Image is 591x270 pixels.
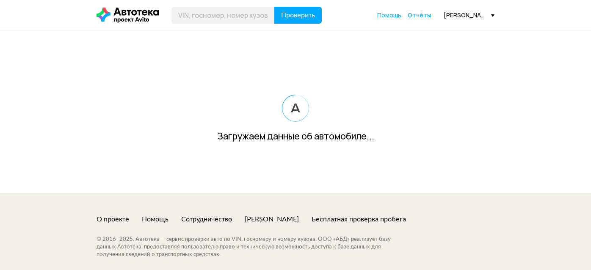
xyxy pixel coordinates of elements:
[181,215,232,224] a: Сотрудничество
[97,215,129,224] a: О проекте
[444,11,494,19] div: [PERSON_NAME][EMAIL_ADDRESS][DOMAIN_NAME]
[97,236,408,259] div: © 2016– 2025 . Автотека — сервис проверки авто по VIN, госномеру и номеру кузова. ООО «АБД» реали...
[142,215,168,224] a: Помощь
[281,12,315,19] span: Проверить
[377,11,401,19] a: Помощь
[312,215,406,224] a: Бесплатная проверка пробега
[245,215,299,224] a: [PERSON_NAME]
[171,7,275,24] input: VIN, госномер, номер кузова
[408,11,431,19] a: Отчёты
[274,7,322,24] button: Проверить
